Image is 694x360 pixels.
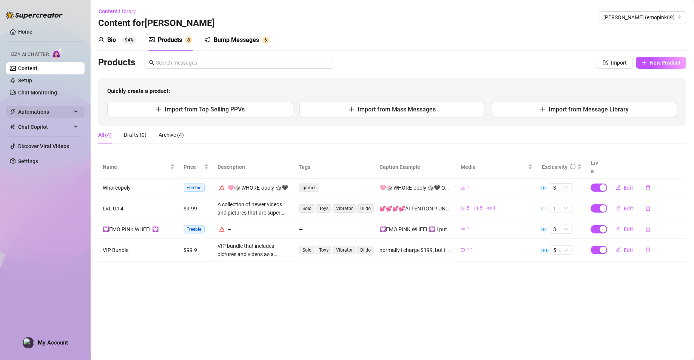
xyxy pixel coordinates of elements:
[98,156,179,179] th: Name
[98,179,179,197] td: Whoreopoly
[646,227,651,232] span: delete
[380,246,452,254] div: normally i charge $199, but i can do $99.90 if you unlock now, it's LIFETIME, you just pay once a...
[610,202,640,215] button: Edit
[540,106,546,112] span: plus
[487,206,492,211] span: gif
[107,88,170,94] strong: Quickly create a product:
[107,102,293,117] button: Import from Top Selling PPVs
[205,37,211,43] span: notification
[333,246,356,254] span: Vibrator
[158,36,182,45] div: Products
[149,37,155,43] span: picture
[358,106,436,113] span: Import from Mass Messages
[265,37,267,43] span: 6
[294,220,375,239] td: —
[98,37,104,43] span: user
[98,220,179,239] td: 💟EMO PINK WHEEL💟
[299,184,319,192] span: games
[646,247,651,253] span: delete
[650,60,681,66] span: New Product
[604,12,682,23] span: Britney (emopink69)
[375,156,456,179] th: Caption Example
[349,106,355,112] span: plus
[610,223,640,235] button: Edit
[603,60,608,65] span: import
[98,239,179,262] td: VIP Bundle
[597,57,633,69] button: Import
[122,36,137,44] sup: 94%
[316,246,332,254] span: Toys
[616,205,621,211] span: edit
[218,225,290,233] div: —
[18,29,32,35] a: Home
[640,244,657,256] button: delete
[456,156,538,179] th: Media
[98,5,142,17] button: Content Library
[333,204,356,213] span: Vibrator
[299,204,315,213] span: Solo
[474,206,479,211] span: video-camera
[228,184,288,192] div: 🩷🎲 WHORE-opoly 🎲🖤
[461,185,466,190] span: picture
[616,185,621,190] span: edit
[184,225,205,233] span: Freebie
[553,184,570,192] span: 3
[98,131,112,139] div: All (4)
[124,131,147,139] div: Drafts (0)
[461,248,466,252] span: video-camera
[184,184,205,192] span: Freebie
[586,156,605,179] th: Live
[18,90,57,96] a: Chat Monitoring
[380,204,452,213] div: 💕💕💕💕ATTENTION !! UNLOCK TO LEVEL UP💕💕💕💕 This is my FOURTH Level up bundle! In an effort to contro...
[10,109,16,115] span: thunderbolt
[294,156,375,179] th: Tags
[99,8,136,14] span: Content Library
[624,226,634,232] span: Edit
[218,200,290,217] div: A collection of newer videos and pictures that are super hot and sexy. I show off my butthole, my...
[611,60,627,66] span: Import
[18,121,72,133] span: Chat Copilot
[219,227,225,232] span: warning
[646,206,651,211] span: delete
[6,11,63,19] img: logo-BBDzfeDw.svg
[179,239,213,262] td: $99.9
[616,247,621,252] span: edit
[18,77,32,83] a: Setup
[610,244,640,256] button: Edit
[299,246,315,254] span: Solo
[179,156,213,179] th: Price
[103,163,169,171] span: Name
[640,223,657,235] button: delete
[553,204,570,213] span: 1
[461,227,466,232] span: gif
[380,184,452,192] div: 🩷🎲 WHORE-opoly 🎲🖤 Only my best prizes!! Wanna try it now? 🎲One roll: $15 🎲Three rolls: $25 🎲Six r...
[467,246,472,253] span: 12
[461,163,527,171] span: Media
[549,106,629,113] span: Import from Message Library
[98,17,215,29] h3: Content for [PERSON_NAME]
[11,51,49,58] span: Izzy AI Chatter
[38,339,68,346] span: My Account
[467,205,470,212] span: 5
[461,206,466,211] span: picture
[18,65,37,71] a: Content
[156,106,162,112] span: plus
[624,205,634,212] span: Edit
[640,202,657,215] button: delete
[553,225,570,233] span: 3
[467,184,470,191] span: 1
[23,338,34,348] img: profilePics%2FpPO1ohh4ZhOv2Kznd3YYJfUuvdV2.jpeg
[18,106,72,118] span: Automations
[213,156,295,179] th: Description
[10,124,15,130] img: Chat Copilot
[18,158,38,164] a: Settings
[219,185,225,190] span: warning
[610,182,640,194] button: Edit
[149,60,154,65] span: search
[642,60,647,65] span: plus
[52,48,63,59] img: AI Chatter
[357,204,374,213] span: Dildo
[165,106,245,113] span: Import from Top Selling PPVs
[616,226,621,232] span: edit
[571,164,576,169] span: info-circle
